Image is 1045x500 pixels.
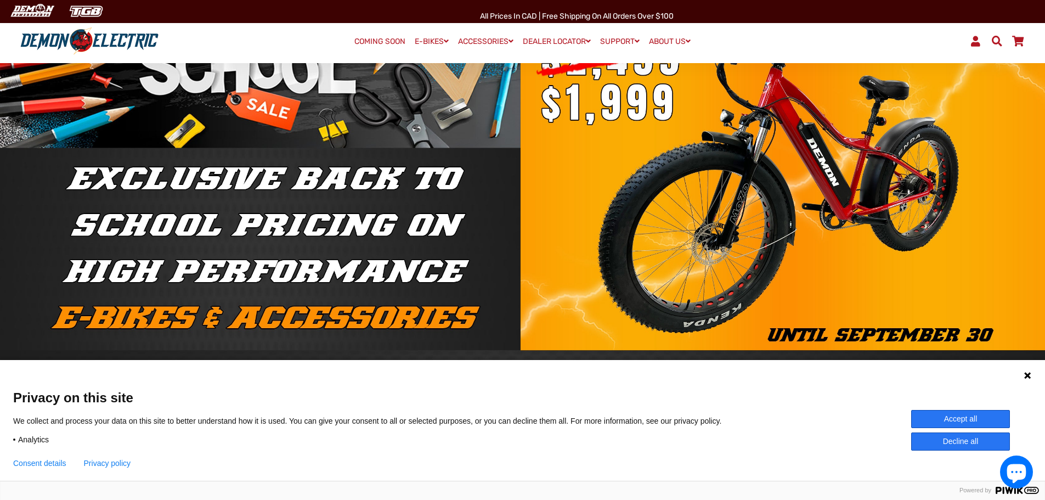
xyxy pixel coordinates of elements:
img: Demon Electric [5,2,58,20]
inbox-online-store-chat: Shopify online store chat [997,456,1036,491]
button: Accept all [911,410,1010,428]
a: DEALER LOCATOR [519,33,595,49]
span: Powered by [955,487,996,494]
img: Demon Electric logo [16,27,162,55]
a: Privacy policy [84,459,131,468]
button: Consent details [13,459,66,468]
a: SUPPORT [596,33,643,49]
a: ACCESSORIES [454,33,517,49]
span: All Prices in CAD | Free shipping on all orders over $100 [480,12,674,21]
p: We collect and process your data on this site to better understand how it is used. You can give y... [13,416,738,426]
a: COMING SOON [351,34,409,49]
span: Privacy on this site [13,390,1032,406]
img: TGB Canada [64,2,109,20]
span: Analytics [18,435,49,445]
button: Decline all [911,432,1010,451]
a: ABOUT US [645,33,694,49]
a: E-BIKES [411,33,453,49]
